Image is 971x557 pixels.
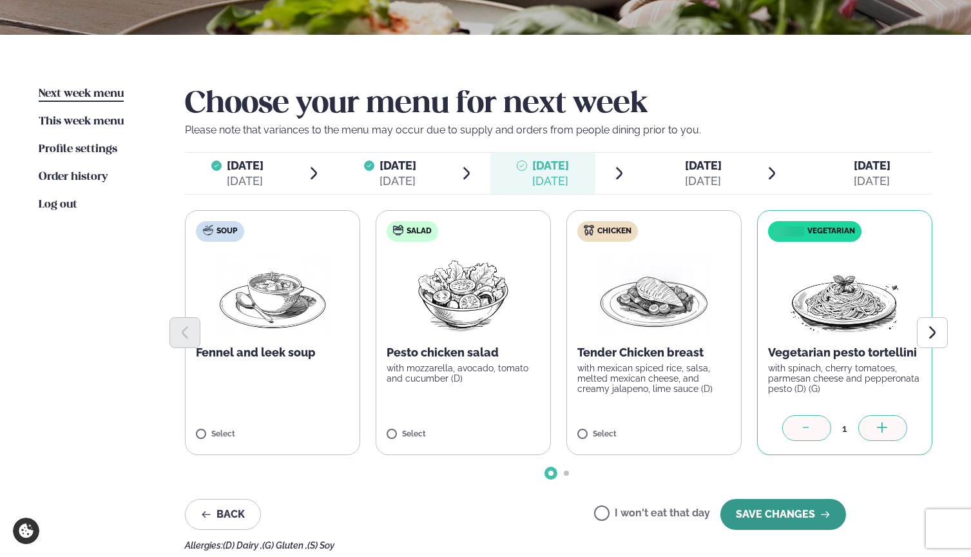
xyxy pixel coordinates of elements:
[203,225,213,235] img: soup.svg
[380,173,416,189] div: [DATE]
[584,225,594,235] img: chicken.svg
[917,317,948,348] button: Next slide
[768,345,921,360] p: Vegetarian pesto tortellini
[13,518,39,544] a: Cookie settings
[39,114,124,130] a: This week menu
[380,159,416,172] span: [DATE]
[196,345,349,360] p: Fennel and leek soup
[387,363,540,384] p: with mozzarella, avocado, tomato and cucumber (D)
[185,86,932,122] h2: Choose your menu for next week
[39,144,117,155] span: Profile settings
[39,199,77,210] span: Log out
[39,170,108,185] a: Order history
[685,159,722,172] span: [DATE]
[39,86,124,102] a: Next week menu
[532,159,569,172] span: [DATE]
[564,471,569,476] span: Go to slide 2
[223,540,262,551] span: (D) Dairy ,
[227,173,264,189] div: [DATE]
[532,173,569,189] div: [DATE]
[393,225,403,235] img: salad.svg
[39,88,124,99] span: Next week menu
[807,226,855,237] span: Vegetarian
[39,197,77,213] a: Log out
[831,421,858,436] div: 1
[39,171,108,182] span: Order history
[548,471,553,476] span: Go to slide 1
[597,252,711,335] img: Chicken-breast.png
[216,226,237,237] span: Soup
[788,252,901,335] img: Spagetti.png
[387,345,540,360] p: Pesto chicken salad
[307,540,334,551] span: (S) Soy
[185,540,932,551] div: Allergies:
[771,226,807,238] img: icon
[262,540,307,551] span: (G) Gluten ,
[768,363,921,394] p: with spinach, cherry tomatoes, parmesan cheese and pepperonata pesto (D) (G)
[407,226,432,237] span: Salad
[577,345,731,360] p: Tender Chicken breast
[185,499,261,530] button: Back
[720,499,846,530] button: SAVE CHANGES
[216,252,329,335] img: Soup.png
[39,116,124,127] span: This week menu
[39,142,117,157] a: Profile settings
[169,317,200,348] button: Previous slide
[185,122,932,138] p: Please note that variances to the menu may occur due to supply and orders from people dining prio...
[597,226,631,237] span: Chicken
[227,159,264,172] span: [DATE]
[407,252,521,335] img: Salad.png
[854,159,890,172] span: [DATE]
[685,173,722,189] div: [DATE]
[577,363,731,394] p: with mexican spiced rice, salsa, melted mexican cheese, and creamy jalapeno, lime sauce (D)
[854,173,890,189] div: [DATE]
